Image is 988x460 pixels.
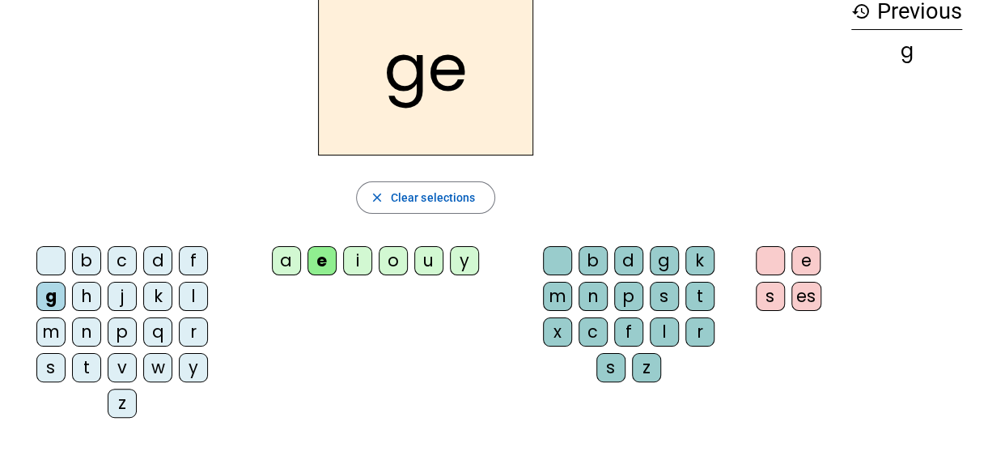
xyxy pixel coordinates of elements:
button: Clear selections [356,181,496,214]
div: l [179,282,208,311]
div: c [108,246,137,275]
div: n [72,317,101,347]
div: g [650,246,679,275]
div: k [685,246,714,275]
div: z [108,389,137,418]
div: p [614,282,643,311]
div: t [72,353,101,382]
mat-icon: close [370,190,384,205]
div: f [614,317,643,347]
div: q [143,317,172,347]
div: k [143,282,172,311]
div: c [579,317,608,347]
div: b [579,246,608,275]
div: e [791,246,821,275]
div: i [343,246,372,275]
div: x [543,317,572,347]
div: d [614,246,643,275]
div: g [851,41,962,61]
div: v [108,353,137,382]
div: t [685,282,714,311]
div: l [650,317,679,347]
div: r [179,317,208,347]
span: Clear selections [391,188,476,207]
div: j [108,282,137,311]
div: p [108,317,137,347]
div: w [143,353,172,382]
div: y [450,246,479,275]
div: d [143,246,172,275]
div: o [379,246,408,275]
div: s [650,282,679,311]
div: s [36,353,66,382]
div: y [179,353,208,382]
div: es [791,282,821,311]
div: u [414,246,443,275]
div: r [685,317,714,347]
div: f [179,246,208,275]
div: m [543,282,572,311]
div: b [72,246,101,275]
mat-icon: history [851,2,871,21]
div: h [72,282,101,311]
div: m [36,317,66,347]
div: e [307,246,337,275]
div: z [632,353,661,382]
div: s [596,353,625,382]
div: s [756,282,785,311]
div: n [579,282,608,311]
div: g [36,282,66,311]
div: a [272,246,301,275]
